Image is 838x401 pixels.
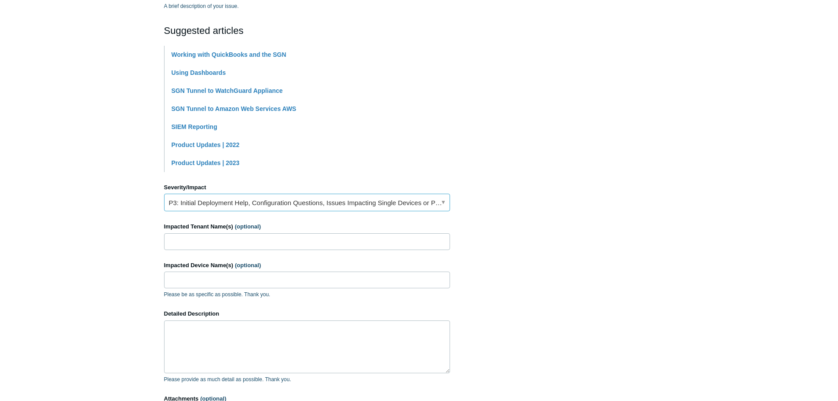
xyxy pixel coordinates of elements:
[164,194,450,211] a: P3: Initial Deployment Help, Configuration Questions, Issues Impacting Single Devices or Past Out...
[164,291,450,298] p: Please be as specific as possible. Thank you.
[172,123,217,130] a: SIEM Reporting
[164,23,450,38] h2: Suggested articles
[172,105,296,112] a: SGN Tunnel to Amazon Web Services AWS
[164,2,450,10] p: A brief description of your issue.
[164,222,450,231] label: Impacted Tenant Name(s)
[164,375,450,383] p: Please provide as much detail as possible. Thank you.
[172,69,226,76] a: Using Dashboards
[164,183,450,192] label: Severity/Impact
[172,87,283,94] a: SGN Tunnel to WatchGuard Appliance
[235,223,261,230] span: (optional)
[172,51,286,58] a: Working with QuickBooks and the SGN
[164,261,450,270] label: Impacted Device Name(s)
[164,309,450,318] label: Detailed Description
[235,262,261,269] span: (optional)
[172,159,240,166] a: Product Updates | 2023
[172,141,240,148] a: Product Updates | 2022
